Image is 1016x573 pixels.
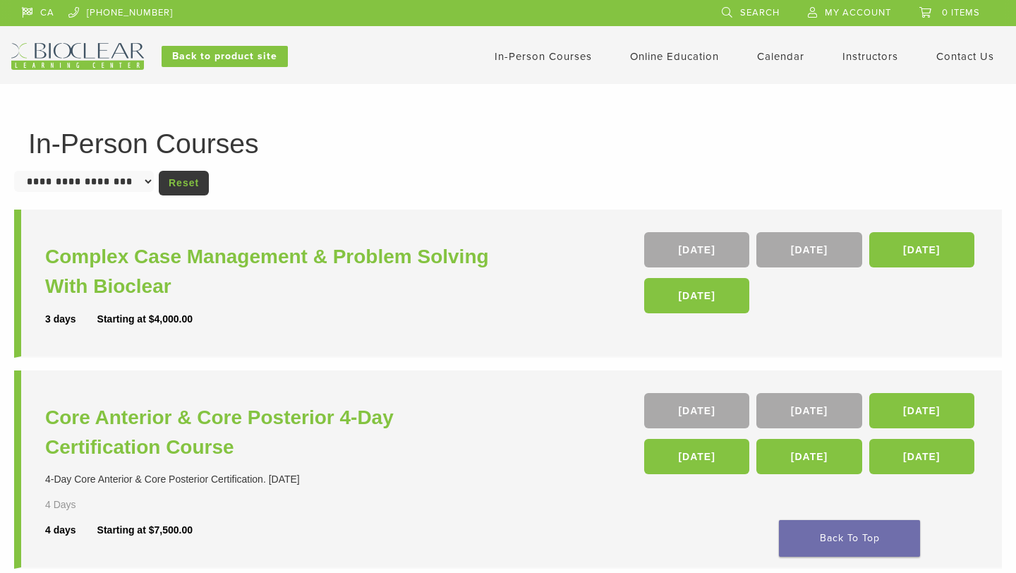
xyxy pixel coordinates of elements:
[842,50,898,63] a: Instructors
[495,50,592,63] a: In-Person Courses
[756,439,861,474] a: [DATE]
[644,232,749,267] a: [DATE]
[869,232,974,267] a: [DATE]
[45,312,97,327] div: 3 days
[97,312,193,327] div: Starting at $4,000.00
[45,403,512,462] a: Core Anterior & Core Posterior 4-Day Certification Course
[45,497,115,512] div: 4 Days
[644,393,749,428] a: [DATE]
[45,472,512,487] div: 4-Day Core Anterior & Core Posterior Certification. [DATE]
[756,232,861,267] a: [DATE]
[869,393,974,428] a: [DATE]
[45,523,97,538] div: 4 days
[936,50,994,63] a: Contact Us
[740,7,780,18] span: Search
[869,439,974,474] a: [DATE]
[644,439,749,474] a: [DATE]
[756,393,861,428] a: [DATE]
[942,7,980,18] span: 0 items
[644,393,978,481] div: , , , , ,
[644,232,978,320] div: , , ,
[825,7,891,18] span: My Account
[11,43,144,70] img: Bioclear
[97,523,193,538] div: Starting at $7,500.00
[162,46,288,67] a: Back to product site
[779,520,920,557] a: Back To Top
[159,171,209,195] a: Reset
[630,50,719,63] a: Online Education
[757,50,804,63] a: Calendar
[644,278,749,313] a: [DATE]
[45,242,512,301] a: Complex Case Management & Problem Solving With Bioclear
[28,130,988,157] h1: In-Person Courses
